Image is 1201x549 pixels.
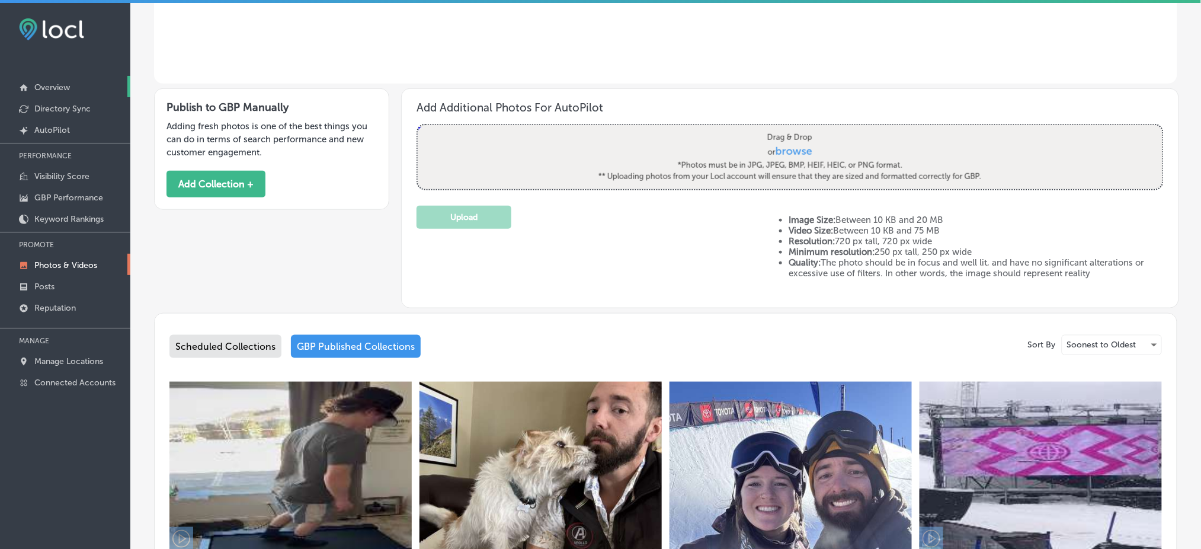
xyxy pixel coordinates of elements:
[34,104,91,114] p: Directory Sync
[166,120,377,159] p: Adding fresh photos is one of the best things you can do in terms of search performance and new c...
[789,215,1163,225] li: Between 10 KB and 20 MB
[19,18,84,40] img: fda3e92497d09a02dc62c9cd864e3231.png
[34,282,55,292] p: Posts
[169,335,281,358] div: Scheduled Collections
[789,247,1163,257] li: 250 px tall, 250 px wide
[417,101,1164,114] h3: Add Additional Photos For AutoPilot
[1062,336,1161,355] div: Soonest to Oldest
[789,247,875,257] strong: Minimum resolution:
[291,335,421,358] div: GBP Published Collections
[789,225,833,236] strong: Video Size:
[34,193,103,203] p: GBP Performance
[595,128,985,187] label: Drag & Drop or *Photos must be in JPG, JPEG, BMP, HEIF, HEIC, or PNG format. ** Uploading photos ...
[789,225,1163,236] li: Between 10 KB and 75 MB
[789,236,1163,247] li: 720 px tall, 720 px wide
[1028,340,1056,350] p: Sort By
[34,82,70,92] p: Overview
[34,378,116,388] p: Connected Accounts
[776,145,812,158] span: browse
[34,171,89,181] p: Visibility Score
[34,214,104,224] p: Keyword Rankings
[34,125,70,135] p: AutoPilot
[789,236,835,247] strong: Resolution:
[166,171,265,197] button: Add Collection +
[1067,339,1136,350] p: Soonest to Oldest
[166,101,377,114] h3: Publish to GBP Manually
[789,257,821,268] strong: Quality:
[34,356,103,366] p: Manage Locations
[34,260,97,270] p: Photos & Videos
[789,215,835,225] strong: Image Size:
[789,257,1163,279] li: The photo should be in focus and well lit, and have no significant alterations or excessive use o...
[417,206,511,229] button: Upload
[34,303,76,313] p: Reputation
